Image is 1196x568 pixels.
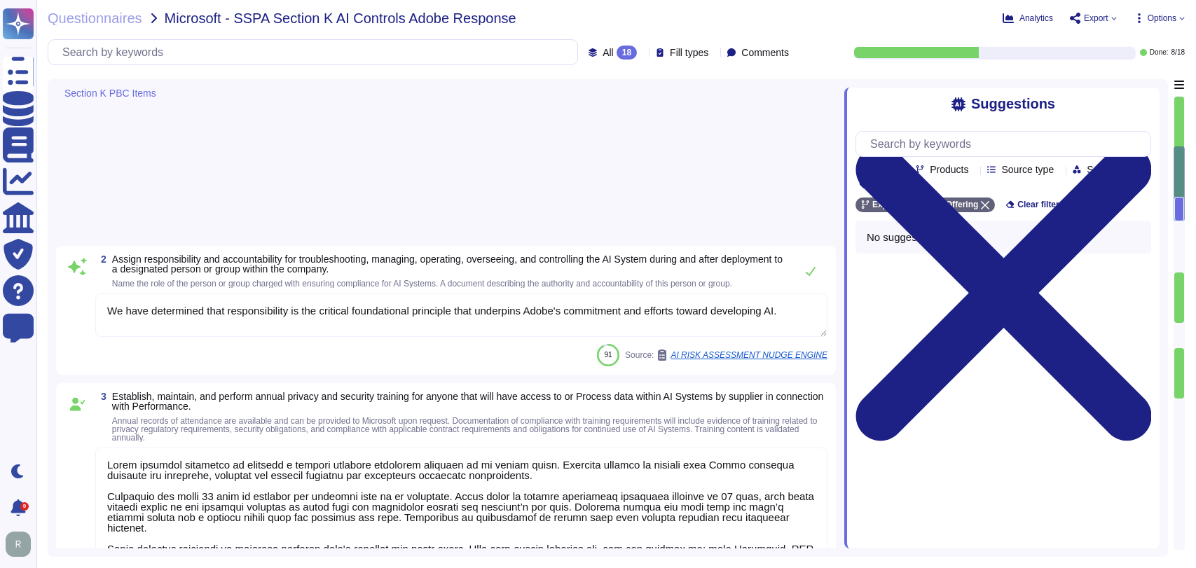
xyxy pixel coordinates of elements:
input: Search by keywords [55,40,577,64]
div: 18 [617,46,637,60]
img: user [6,532,31,557]
span: Section K PBC Items [64,88,156,98]
span: Export [1084,14,1108,22]
span: Microsoft - SSPA Section K AI Controls Adobe Response [165,11,516,25]
span: AI RISK ASSESSMENT NUDGE ENGINE [671,351,827,359]
span: All [603,48,614,57]
span: Name the role of the person or group charged with ensuring compliance for AI Systems. A document ... [112,279,732,289]
span: Assign responsibility and accountability for troubleshooting, managing, operating, overseeing, an... [112,254,783,275]
span: 8 / 18 [1171,49,1185,56]
span: Comments [741,48,789,57]
span: Source: [625,349,827,361]
span: Analytics [1019,14,1053,22]
span: Options [1148,14,1176,22]
span: Annual records of attendance are available and can be provided to Microsoft upon request. Documen... [112,416,818,443]
input: Search by keywords [863,132,1150,156]
span: Establish, maintain, and perform annual privacy and security training for anyone that will have a... [112,391,824,412]
span: 2 [95,254,106,264]
span: 3 [95,392,106,401]
span: Questionnaires [48,11,142,25]
button: user [3,529,41,560]
span: 91 [604,351,612,359]
textarea: We have determined that responsibility is the critical foundational principle that underpins Adob... [95,293,827,337]
span: Fill types [670,48,708,57]
div: 9 [20,502,29,511]
span: Done: [1150,49,1169,56]
button: Analytics [1003,13,1053,24]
